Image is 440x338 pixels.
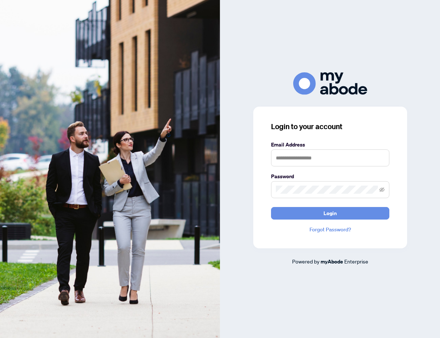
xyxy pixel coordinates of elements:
[271,141,389,149] label: Email Address
[271,207,389,220] button: Login
[379,187,385,192] span: eye-invisible
[271,121,389,132] h3: Login to your account
[271,225,389,234] a: Forgot Password?
[271,172,389,180] label: Password
[293,72,367,95] img: ma-logo
[292,258,319,265] span: Powered by
[324,207,337,219] span: Login
[321,258,343,266] a: myAbode
[344,258,368,265] span: Enterprise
